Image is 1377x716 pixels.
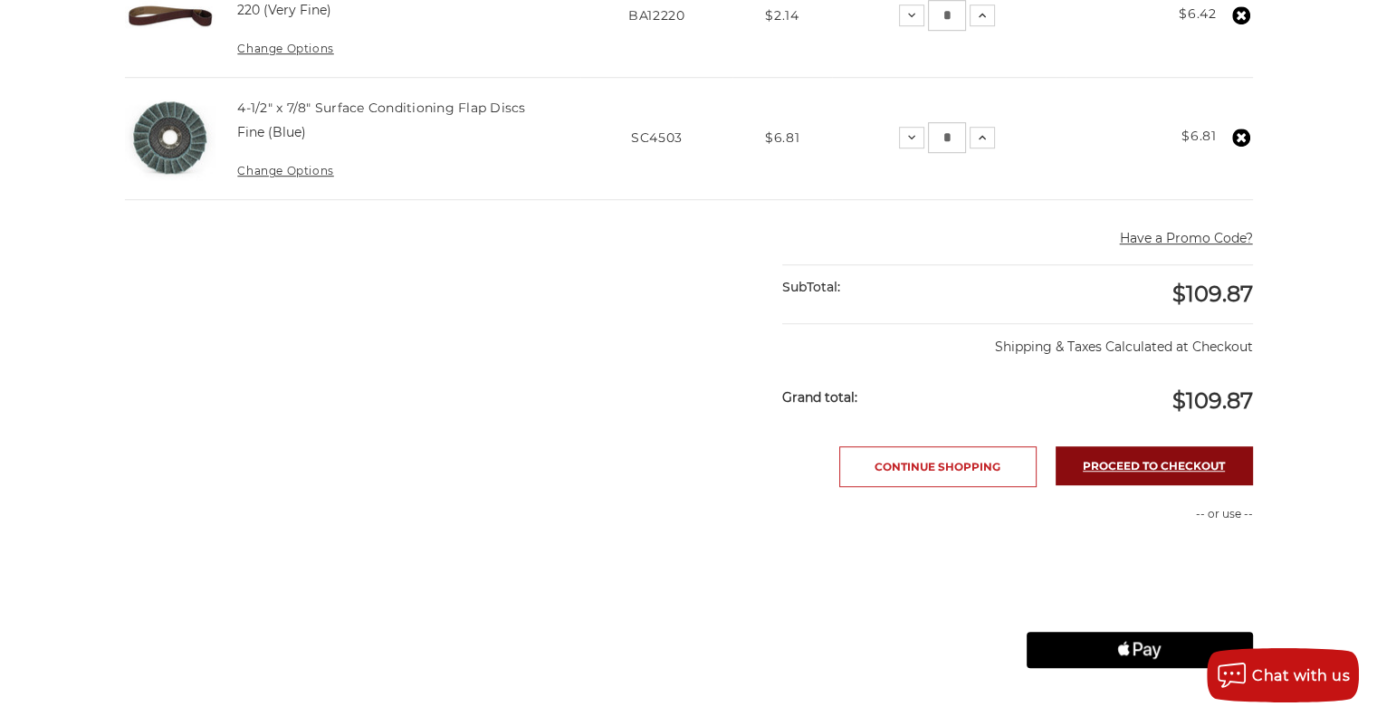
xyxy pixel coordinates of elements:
button: Have a Promo Code? [1120,229,1253,248]
button: Chat with us [1207,648,1359,702]
img: 4-1/2" x 7/8" Surface Conditioning Flap Discs [125,93,215,184]
a: Continue Shopping [839,446,1037,487]
p: Shipping & Taxes Calculated at Checkout [782,323,1252,357]
input: 4-1/2" x 7/8" Surface Conditioning Flap Discs Quantity: [928,122,966,153]
iframe: PayPal-paypal [1027,541,1253,578]
strong: $6.81 [1181,128,1217,144]
span: $109.87 [1172,281,1253,307]
span: $6.81 [765,129,800,146]
p: -- or use -- [1027,506,1253,522]
iframe: PayPal-paylater [1027,587,1253,623]
div: SubTotal: [782,265,1018,310]
span: Chat with us [1252,667,1350,684]
a: Change Options [237,42,333,55]
strong: $6.42 [1179,5,1217,22]
dd: Fine (Blue) [237,123,306,142]
a: Proceed to checkout [1056,446,1253,485]
dd: 220 (Very Fine) [237,1,331,20]
span: $109.87 [1172,387,1253,414]
a: 4-1/2" x 7/8" Surface Conditioning Flap Discs [237,100,525,116]
strong: Grand total: [782,389,857,406]
span: $2.14 [765,7,799,24]
a: Change Options [237,164,333,177]
span: BA12220 [628,7,685,24]
span: SC4503 [631,129,683,146]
